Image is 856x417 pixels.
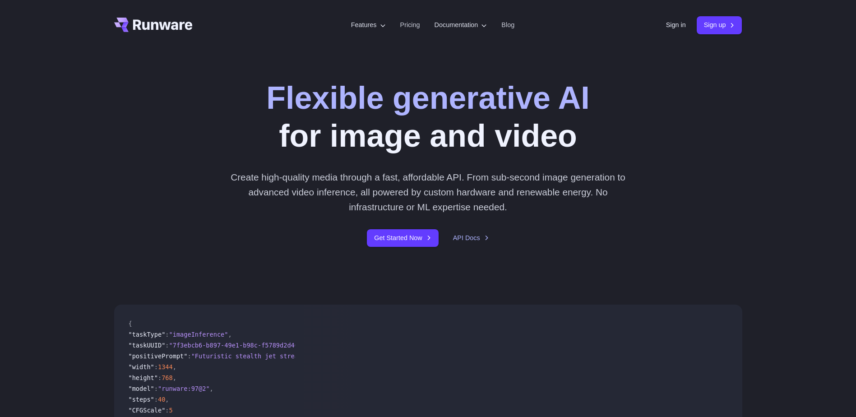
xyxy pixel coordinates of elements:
[129,385,154,392] span: "model"
[129,342,166,349] span: "taskUUID"
[351,20,386,30] label: Features
[129,363,154,371] span: "width"
[114,18,193,32] a: Go to /
[165,407,169,414] span: :
[154,363,158,371] span: :
[158,374,162,381] span: :
[129,374,158,381] span: "height"
[453,233,489,243] a: API Docs
[158,385,210,392] span: "runware:97@2"
[173,374,176,381] span: ,
[173,363,176,371] span: ,
[227,170,629,215] p: Create high-quality media through a fast, affordable API. From sub-second image generation to adv...
[697,16,742,34] a: Sign up
[435,20,487,30] label: Documentation
[210,385,213,392] span: ,
[154,396,158,403] span: :
[162,374,173,381] span: 768
[191,352,527,360] span: "Futuristic stealth jet streaking through a neon-lit cityscape with glowing purple exhaust"
[165,396,169,403] span: ,
[129,320,132,327] span: {
[228,331,231,338] span: ,
[158,396,165,403] span: 40
[158,363,173,371] span: 1344
[187,352,191,360] span: :
[367,229,438,247] a: Get Started Now
[266,79,589,155] h1: for image and video
[154,385,158,392] span: :
[165,331,169,338] span: :
[169,331,228,338] span: "imageInference"
[165,342,169,349] span: :
[266,80,589,116] strong: Flexible generative AI
[129,407,166,414] span: "CFGScale"
[501,20,514,30] a: Blog
[169,342,310,349] span: "7f3ebcb6-b897-49e1-b98c-f5789d2d40d7"
[129,396,154,403] span: "steps"
[169,407,173,414] span: 5
[666,20,686,30] a: Sign in
[400,20,420,30] a: Pricing
[129,331,166,338] span: "taskType"
[129,352,188,360] span: "positivePrompt"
